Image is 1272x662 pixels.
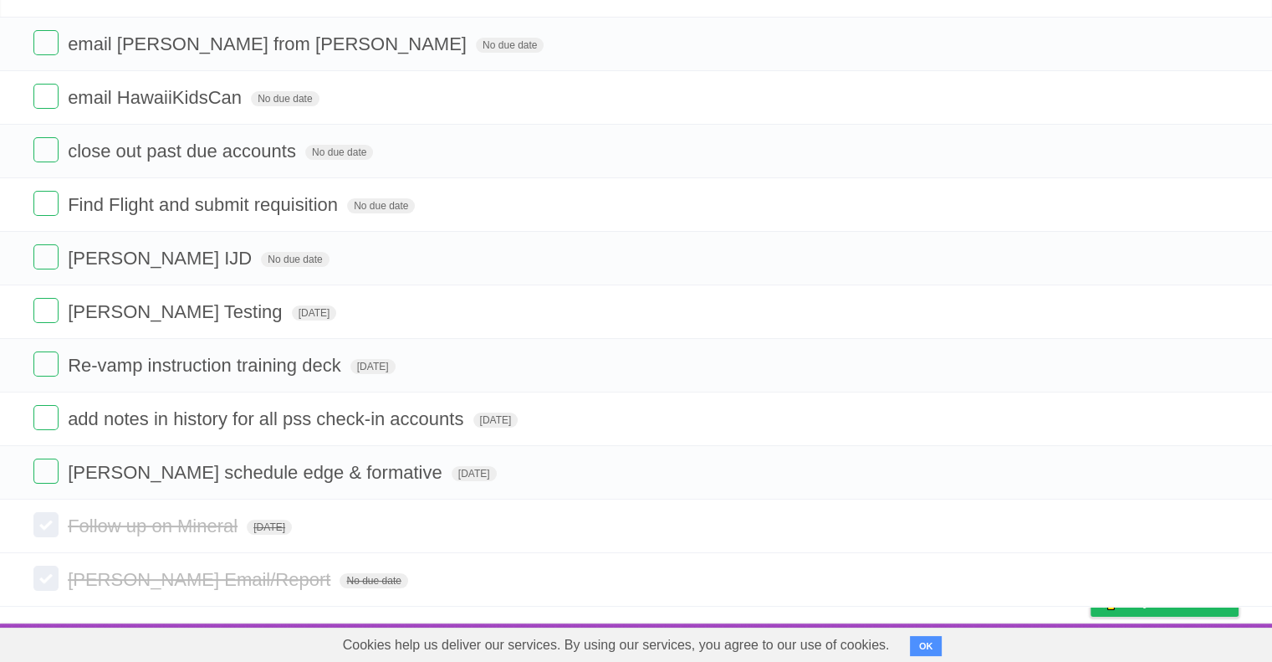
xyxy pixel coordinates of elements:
[350,359,396,374] span: [DATE]
[33,566,59,591] label: Done
[247,520,292,535] span: [DATE]
[68,248,256,269] span: [PERSON_NAME] IJD
[68,408,467,429] span: add notes in history for all pss check-in accounts
[33,405,59,430] label: Done
[910,636,943,656] button: OK
[476,38,544,53] span: No due date
[305,145,373,160] span: No due date
[251,91,319,106] span: No due date
[452,466,497,481] span: [DATE]
[473,413,519,428] span: [DATE]
[33,244,59,269] label: Done
[68,87,246,108] span: email HawaiiKidsCan
[68,516,242,536] span: Follow up on Mineral
[292,305,337,321] span: [DATE]
[68,355,345,376] span: Re-vamp instruction training deck
[1126,587,1230,616] span: Buy me a coffee
[261,252,329,267] span: No due date
[33,84,59,109] label: Done
[33,30,59,55] label: Done
[33,512,59,537] label: Done
[68,301,286,322] span: [PERSON_NAME] Testing
[340,573,407,588] span: No due date
[33,459,59,484] label: Done
[68,194,342,215] span: Find Flight and submit requisition
[33,137,59,162] label: Done
[68,462,447,483] span: [PERSON_NAME] schedule edge & formative
[33,298,59,323] label: Done
[68,569,335,590] span: [PERSON_NAME] Email/Report
[326,629,907,662] span: Cookies help us deliver our services. By using our services, you agree to our use of cookies.
[33,191,59,216] label: Done
[68,141,300,162] span: close out past due accounts
[347,198,415,213] span: No due date
[68,33,471,54] span: email [PERSON_NAME] from [PERSON_NAME]
[33,352,59,377] label: Done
